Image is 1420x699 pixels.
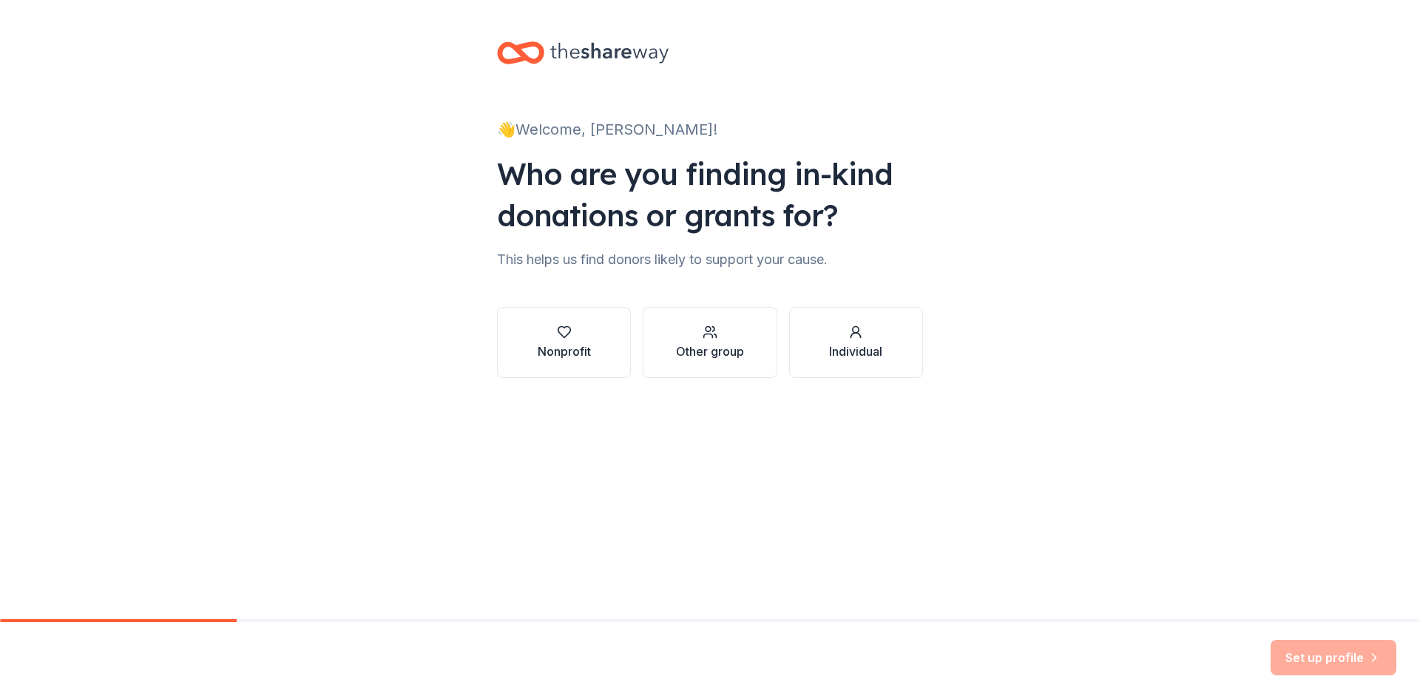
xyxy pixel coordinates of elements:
[497,153,923,236] div: Who are you finding in-kind donations or grants for?
[829,342,882,360] div: Individual
[497,118,923,141] div: 👋 Welcome, [PERSON_NAME]!
[497,307,631,378] button: Nonprofit
[676,342,744,360] div: Other group
[643,307,777,378] button: Other group
[538,342,591,360] div: Nonprofit
[789,307,923,378] button: Individual
[497,248,923,271] div: This helps us find donors likely to support your cause.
